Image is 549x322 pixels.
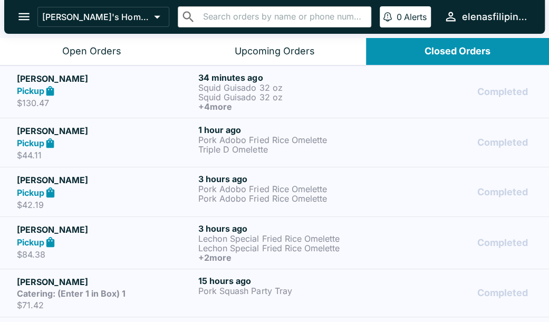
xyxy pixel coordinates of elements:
[17,150,194,160] p: $44.11
[439,5,532,28] button: elenasfilipinofoods
[198,72,375,83] h6: 34 minutes ago
[198,276,375,286] h6: 15 hours ago
[198,223,375,234] h6: 3 hours ago
[198,83,375,92] p: Squid Guisado 32 oz
[17,125,194,137] h5: [PERSON_NAME]
[17,86,44,96] strong: Pickup
[425,45,490,58] div: Closed Orders
[198,194,375,203] p: Pork Adobo Fried Rice Omelette
[462,11,528,23] div: elenasfilipinofoods
[198,135,375,145] p: Pork Adobo Fried Rice Omelette
[17,249,194,260] p: $84.38
[17,223,194,236] h5: [PERSON_NAME]
[17,300,194,310] p: $71.42
[198,243,375,253] p: Lechon Special Fried Rice Omelette
[397,12,402,22] p: 0
[17,72,194,85] h5: [PERSON_NAME]
[17,98,194,108] p: $130.47
[235,45,315,58] div: Upcoming Orders
[198,234,375,243] p: Lechon Special Fried Rice Omelette
[198,125,375,135] h6: 1 hour ago
[37,7,169,27] button: [PERSON_NAME]'s Home of the Finest Filipino Foods
[198,102,375,111] h6: + 4 more
[198,253,375,262] h6: + 2 more
[17,200,194,210] p: $42.19
[42,12,150,22] p: [PERSON_NAME]'s Home of the Finest Filipino Foods
[198,145,375,154] p: Triple D Omelette
[198,286,375,296] p: Pork Squash Party Tray
[200,10,367,24] input: Search orders by name or phone number
[17,288,126,299] strong: Catering: (Enter 1 in Box) 1
[17,237,44,248] strong: Pickup
[62,45,121,58] div: Open Orders
[17,138,44,148] strong: Pickup
[11,3,37,30] button: open drawer
[17,276,194,288] h5: [PERSON_NAME]
[198,174,375,184] h6: 3 hours ago
[17,174,194,186] h5: [PERSON_NAME]
[198,92,375,102] p: Squid Guisado 32 oz
[17,187,44,198] strong: Pickup
[198,184,375,194] p: Pork Adobo Fried Rice Omelette
[404,12,427,22] p: Alerts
